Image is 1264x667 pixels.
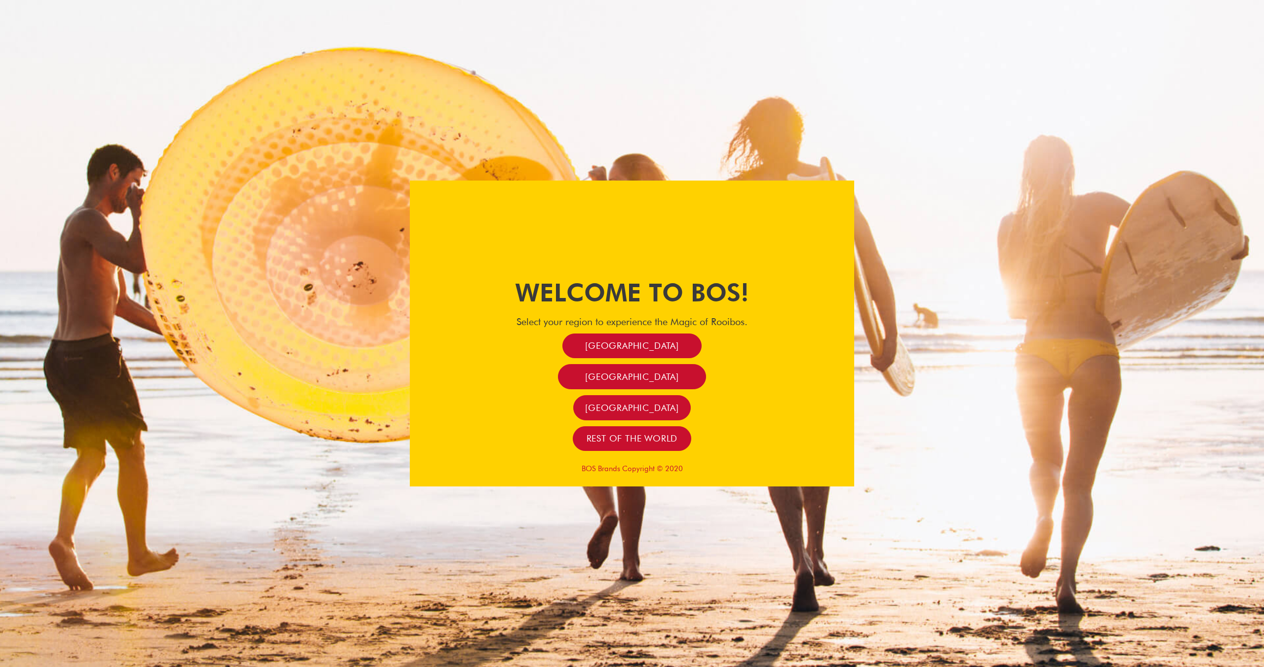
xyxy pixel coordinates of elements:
span: [GEOGRAPHIC_DATA] [585,340,679,351]
img: Bos Brands [595,190,669,264]
p: BOS Brands Copyright © 2020 [410,464,854,473]
h1: Welcome to BOS! [410,275,854,310]
h4: Select your region to experience the Magic of Rooibos. [410,316,854,328]
a: [GEOGRAPHIC_DATA] [558,364,706,389]
a: [GEOGRAPHIC_DATA] [562,333,702,359]
span: [GEOGRAPHIC_DATA] [585,371,679,382]
a: [GEOGRAPHIC_DATA] [573,395,691,420]
a: Rest of the world [573,426,692,451]
span: [GEOGRAPHIC_DATA] [585,402,679,413]
span: Rest of the world [587,433,678,444]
